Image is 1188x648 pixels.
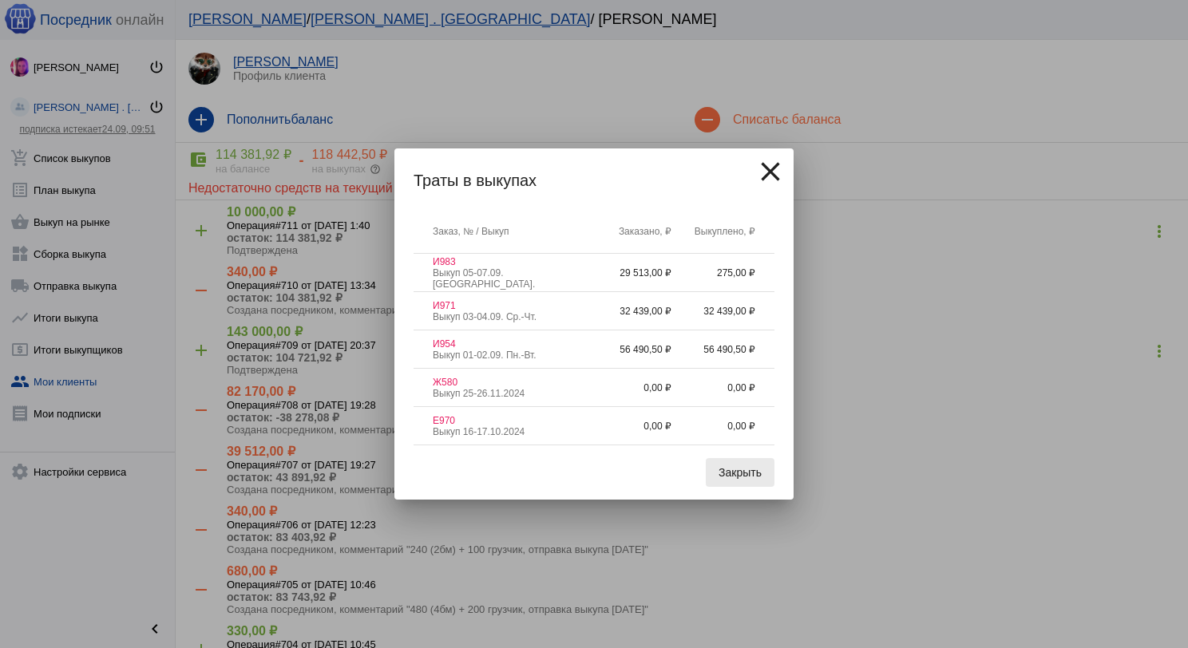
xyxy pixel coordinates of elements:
[671,254,774,292] td: 275,00 ₽
[433,426,588,437] div: Выкуп 16-17.10.2024
[719,466,762,479] span: Закрыть
[433,388,588,399] div: Выкуп 25-26.11.2024
[588,407,671,445] td: 0,00 ₽
[588,209,671,254] th: Заказано, ₽
[414,209,588,254] th: Заказ, № / Выкуп
[671,369,774,407] td: 0,00 ₽
[433,350,588,361] div: Выкуп 01-02.09. Пн.-Вт.
[433,415,588,426] div: Е970
[433,338,588,350] div: И954
[433,256,588,267] div: И983
[754,156,786,188] mat-icon: close
[588,254,671,292] td: 29 513,00 ₽
[671,330,774,369] td: 56 490,50 ₽
[433,311,588,322] div: Выкуп 03-04.09. Ср.-Чт.
[588,369,671,407] td: 0,00 ₽
[588,292,671,330] td: 32 439,00 ₽
[671,407,774,445] td: 0,00 ₽
[671,292,774,330] td: 32 439,00 ₽
[588,330,671,369] td: 56 490,50 ₽
[433,377,588,388] div: Ж580
[433,267,588,290] div: Выкуп 05-07.09. [GEOGRAPHIC_DATA].
[671,209,774,254] th: Выкуплено, ₽
[414,168,774,193] h2: Траты в выкупах
[706,458,774,487] button: Закрыть
[433,300,588,311] div: И971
